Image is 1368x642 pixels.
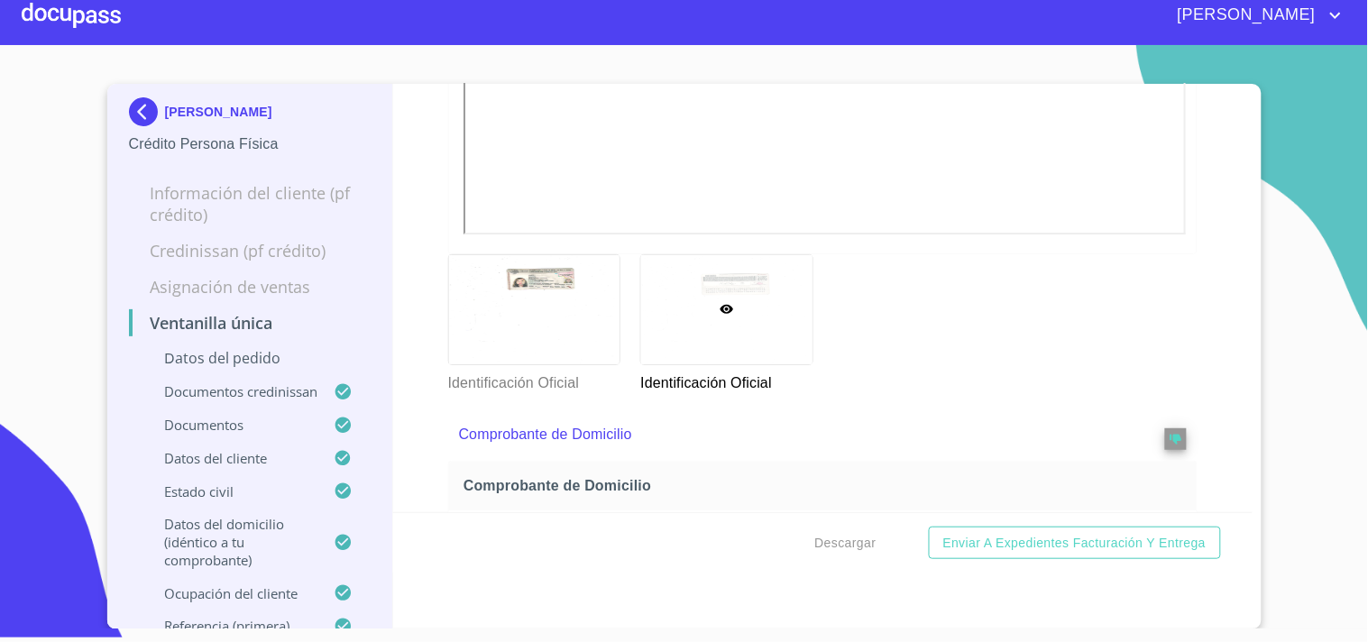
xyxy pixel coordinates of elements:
span: Descargar [815,532,877,555]
p: [PERSON_NAME] [165,105,272,119]
p: Identificación Oficial [448,365,620,394]
div: [PERSON_NAME] [129,97,372,133]
span: Comprobante de Domicilio [464,476,1189,495]
p: Asignación de Ventas [129,276,372,298]
p: Datos del pedido [129,348,372,368]
span: [PERSON_NAME] [1164,1,1325,30]
p: Datos del cliente [129,449,335,467]
button: Enviar a Expedientes Facturación y Entrega [929,527,1221,560]
p: Ventanilla única [129,312,372,334]
p: Documentos CrediNissan [129,382,335,400]
img: Docupass spot blue [129,97,165,126]
p: Datos del domicilio (idéntico a tu comprobante) [129,515,335,569]
button: reject [1165,428,1187,450]
p: Información del cliente (PF crédito) [129,182,372,225]
button: Descargar [808,527,884,560]
p: Referencia (primera) [129,617,335,635]
p: Identificación Oficial [640,365,812,394]
p: Ocupación del Cliente [129,584,335,602]
p: Estado civil [129,482,335,500]
p: Crédito Persona Física [129,133,372,155]
p: Documentos [129,416,335,434]
img: Identificación Oficial [449,255,620,364]
p: Credinissan (PF crédito) [129,240,372,261]
button: account of current user [1164,1,1346,30]
p: Comprobante de Domicilio [459,424,1114,445]
span: Enviar a Expedientes Facturación y Entrega [943,532,1207,555]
